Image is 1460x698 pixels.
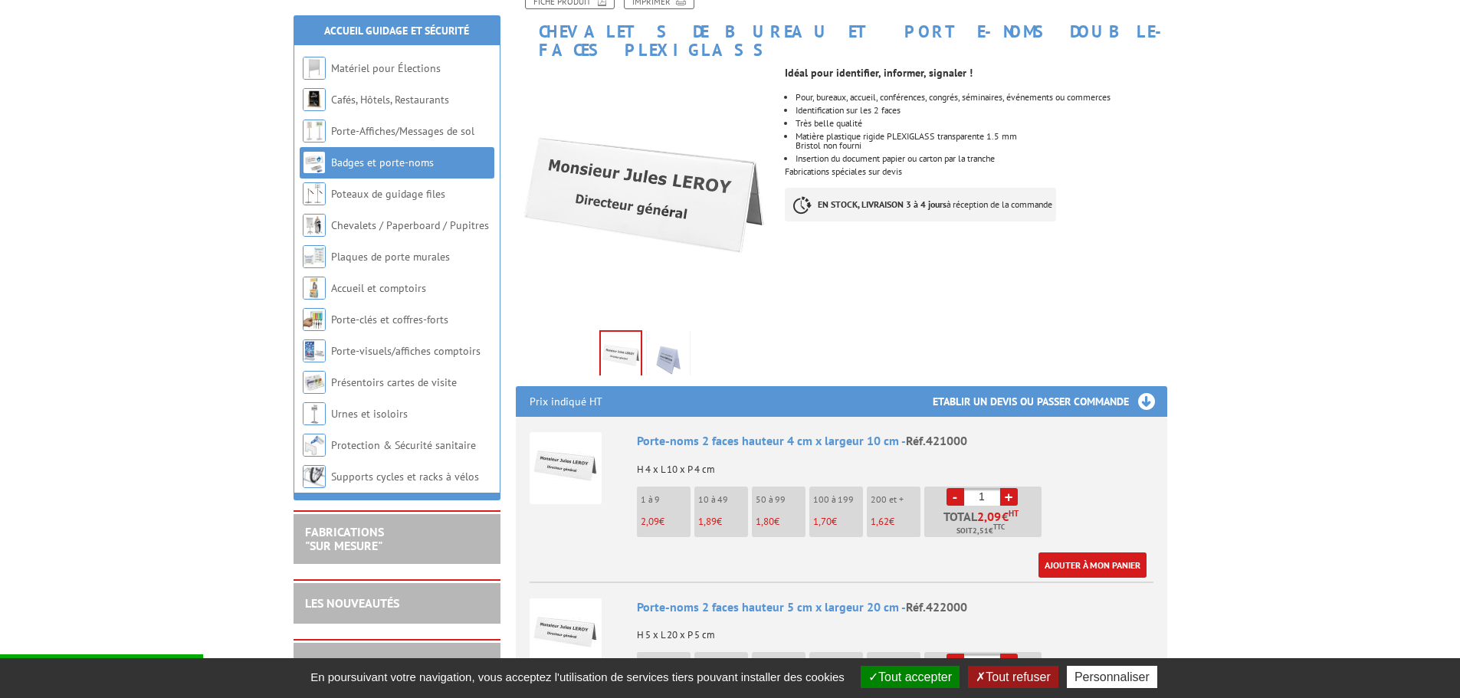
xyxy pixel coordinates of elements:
[303,434,326,457] img: Protection & Sécurité sanitaire
[947,654,964,671] a: -
[303,465,326,488] img: Supports cycles et racks à vélos
[871,516,920,527] p: €
[1000,488,1018,506] a: +
[796,154,1166,163] li: Insertion du document papier ou carton par la tranche
[516,67,774,325] img: porte_noms_421000.jpg
[530,598,602,670] img: Porte-noms 2 faces hauteur 5 cm x largeur 20 cm
[796,106,1166,115] li: Identification sur les 2 faces
[947,488,964,506] a: -
[637,454,1153,475] p: H 4 x L 10 x P 4 cm
[796,93,1166,102] li: Pour, bureaux, accueil, conférences, congrés, séminaires, événements ou commerces
[331,470,479,483] a: Supports cycles et racks à vélos
[813,516,863,527] p: €
[871,494,920,505] p: 200 et +
[650,333,687,381] img: porte_noms_2_faces_largeur_21cm_424000.jpg
[303,371,326,394] img: Présentoirs cartes de visite
[1002,510,1009,523] span: €
[796,119,1166,128] li: Très belle qualité
[813,515,832,528] span: 1,70
[637,432,1153,450] div: Porte-noms 2 faces hauteur 4 cm x largeur 10 cm -
[956,525,1005,537] span: Soit €
[331,375,457,389] a: Présentoirs cartes de visite
[796,132,1166,150] li: Matière plastique rigide PLEXIGLASS transparente 1.5 mm Bristol non fourni
[303,182,326,205] img: Poteaux de guidage files
[785,59,1178,237] div: Fabrications spéciales sur devis
[968,666,1058,688] button: Tout refuser
[641,515,659,528] span: 2,09
[785,188,1056,221] p: à réception de la commande
[303,245,326,268] img: Plaques de porte murales
[331,281,426,295] a: Accueil et comptoirs
[303,120,326,143] img: Porte-Affiches/Messages de sol
[641,516,691,527] p: €
[305,595,399,611] a: LES NOUVEAUTÉS
[601,332,641,379] img: porte_noms_421000.jpg
[530,432,602,504] img: Porte-noms 2 faces hauteur 4 cm x largeur 10 cm
[331,156,434,169] a: Badges et porte-noms
[698,516,748,527] p: €
[756,515,774,528] span: 1,80
[1038,552,1147,578] a: Ajouter à mon panier
[331,187,445,201] a: Poteaux de guidage files
[813,494,863,505] p: 100 à 199
[303,151,326,174] img: Badges et porte-noms
[928,510,1042,537] p: Total
[530,386,602,417] p: Prix indiqué HT
[641,494,691,505] p: 1 à 9
[1009,508,1019,519] sup: HT
[698,515,717,528] span: 1,89
[331,407,408,421] a: Urnes et isoloirs
[305,524,384,553] a: FABRICATIONS"Sur Mesure"
[756,516,805,527] p: €
[756,494,805,505] p: 50 à 99
[331,93,449,107] a: Cafés, Hôtels, Restaurants
[303,277,326,300] img: Accueil et comptoirs
[303,57,326,80] img: Matériel pour Élections
[977,510,1002,523] span: 2,09
[331,124,474,138] a: Porte-Affiches/Messages de sol
[933,386,1167,417] h3: Etablir un devis ou passer commande
[698,494,748,505] p: 10 à 49
[973,525,989,537] span: 2,51
[331,218,489,232] a: Chevalets / Paperboard / Pupitres
[303,214,326,237] img: Chevalets / Paperboard / Pupitres
[993,523,1005,531] sup: TTC
[331,250,450,264] a: Plaques de porte murales
[331,61,441,75] a: Matériel pour Élections
[871,515,889,528] span: 1,62
[637,619,1153,641] p: H 5 x L 20 x P 5 cm
[861,666,960,688] button: Tout accepter
[303,339,326,362] img: Porte-visuels/affiches comptoirs
[906,599,967,614] span: Réf.422000
[331,438,476,452] a: Protection & Sécurité sanitaire
[303,402,326,425] img: Urnes et isoloirs
[818,198,947,210] strong: EN STOCK, LIVRAISON 3 à 4 jours
[1067,666,1157,688] button: Personnaliser (fenêtre modale)
[331,344,481,358] a: Porte-visuels/affiches comptoirs
[303,88,326,111] img: Cafés, Hôtels, Restaurants
[785,68,1166,77] p: Idéal pour identifier, informer, signaler !
[305,655,400,670] a: LES PROMOTIONS
[906,433,967,448] span: Réf.421000
[637,598,1153,616] div: Porte-noms 2 faces hauteur 5 cm x largeur 20 cm -
[324,24,469,38] a: Accueil Guidage et Sécurité
[303,308,326,331] img: Porte-clés et coffres-forts
[303,670,852,683] span: En poursuivant votre navigation, vous acceptez l'utilisation de services tiers pouvant installer ...
[331,313,448,326] a: Porte-clés et coffres-forts
[1000,654,1018,671] a: +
